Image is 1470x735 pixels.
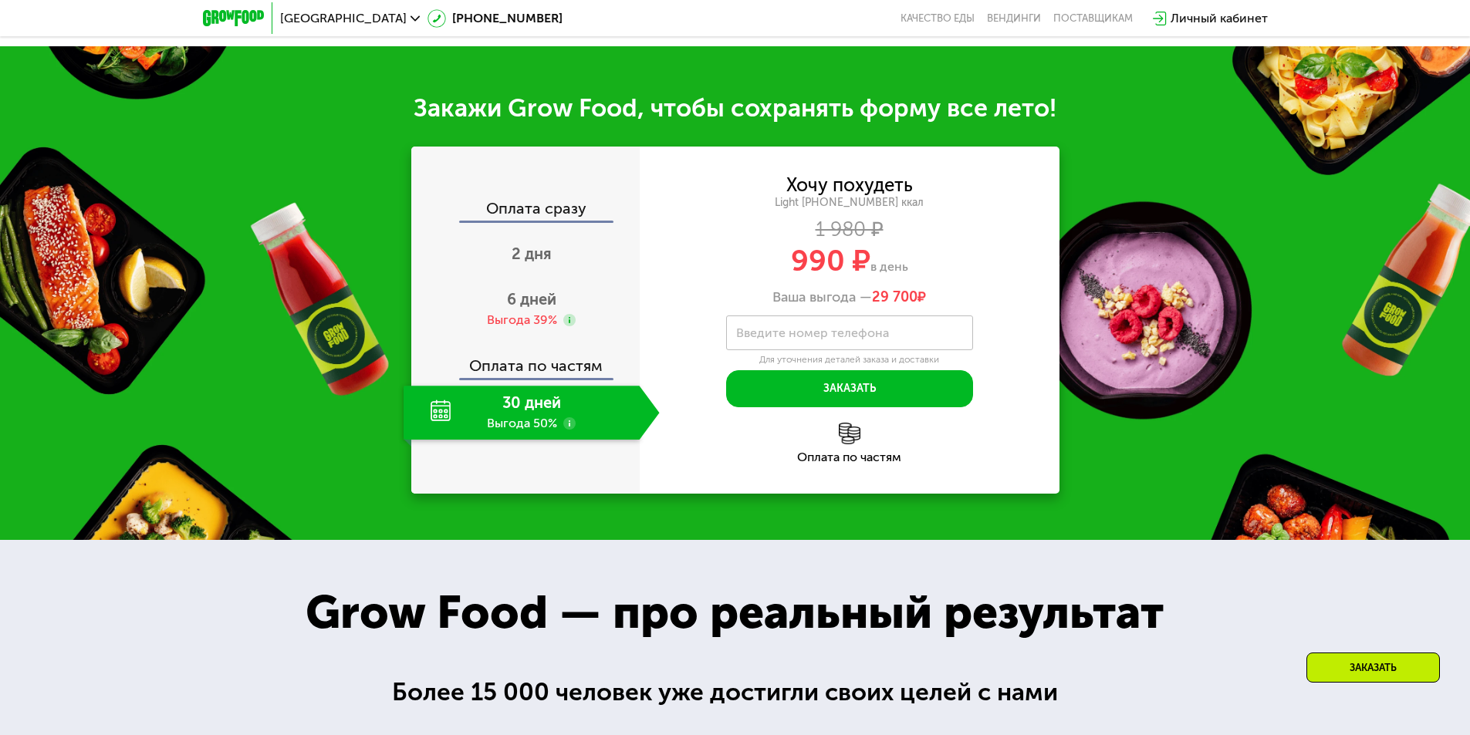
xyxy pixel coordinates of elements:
[791,243,870,278] span: 990 ₽
[726,370,973,407] button: Заказать
[870,259,908,274] span: в день
[1053,12,1133,25] div: поставщикам
[272,578,1198,647] div: Grow Food — про реальный результат
[901,12,975,25] a: Качество еды
[487,312,557,329] div: Выгода 39%
[640,451,1059,464] div: Оплата по частям
[1171,9,1268,28] div: Личный кабинет
[640,289,1059,306] div: Ваша выгода —
[427,9,563,28] a: [PHONE_NUMBER]
[413,342,640,378] div: Оплата по частям
[726,354,973,366] div: Для уточнения деталей заказа и доставки
[280,12,407,25] span: [GEOGRAPHIC_DATA]
[872,289,926,306] span: ₽
[413,201,640,221] div: Оплата сразу
[392,673,1078,711] div: Более 15 000 человек уже достигли своих целей с нами
[736,329,889,337] label: Введите номер телефона
[786,177,913,194] div: Хочу похудеть
[1306,652,1440,683] div: Заказать
[507,290,556,308] span: 6 дней
[872,288,917,305] span: 29 700
[839,423,860,444] img: l6xcnZfty9opOoJh.png
[512,244,552,263] span: 2 дня
[640,221,1059,238] div: 1 980 ₽
[987,12,1041,25] a: Вендинги
[640,196,1059,210] div: Light [PHONE_NUMBER] ккал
